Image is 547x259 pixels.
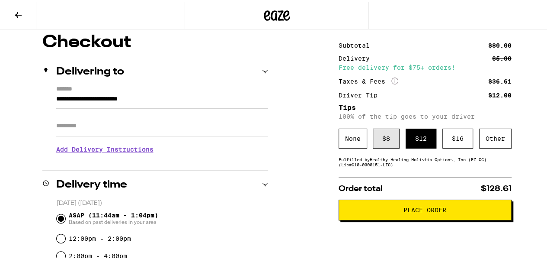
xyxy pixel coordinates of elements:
[339,198,512,219] button: Place Order
[406,127,436,147] div: $ 12
[69,233,131,240] label: 12:00pm - 2:00pm
[69,251,127,258] label: 2:00pm - 4:00pm
[339,91,384,97] div: Driver Tip
[339,111,512,118] p: 100% of the tip goes to your driver
[339,54,376,60] div: Delivery
[56,178,127,188] h2: Delivery time
[488,41,512,47] div: $80.00
[339,63,512,69] div: Free delivery for $75+ orders!
[69,217,158,224] span: Based on past deliveries in your area
[339,183,383,191] span: Order total
[339,127,367,147] div: None
[339,155,512,165] div: Fulfilled by Healthy Healing Holistic Options, Inc (EZ OC) (Lic# C10-0000151-LIC )
[56,65,124,75] h2: Delivering to
[56,138,268,158] h3: Add Delivery Instructions
[5,6,62,13] span: Hi. Need any help?
[479,127,512,147] div: Other
[42,32,268,49] h1: Checkout
[403,205,446,211] span: Place Order
[57,197,268,206] p: [DATE] ([DATE])
[339,76,398,84] div: Taxes & Fees
[339,41,376,47] div: Subtotal
[339,103,512,110] h5: Tips
[492,54,512,60] div: $5.00
[481,183,512,191] span: $128.61
[56,158,268,165] p: We'll contact you at [PHONE_NUMBER] when we arrive
[69,210,158,224] span: ASAP (11:44am - 1:04pm)
[442,127,473,147] div: $ 16
[488,77,512,83] div: $36.61
[488,91,512,97] div: $12.00
[373,127,400,147] div: $ 8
